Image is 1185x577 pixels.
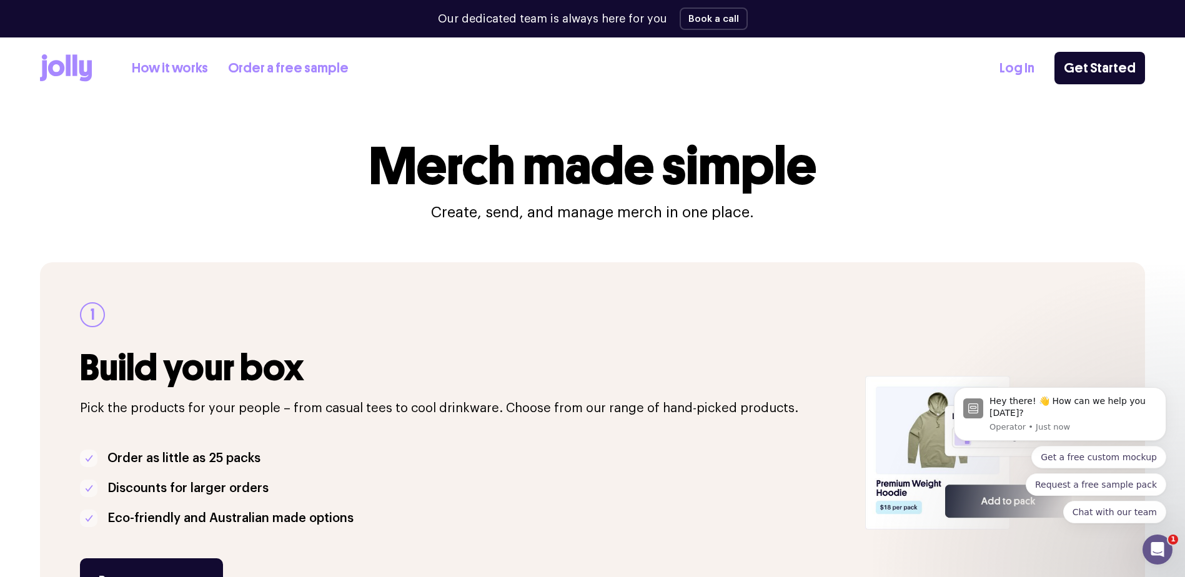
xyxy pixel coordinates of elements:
a: Get Started [1054,52,1145,84]
p: Our dedicated team is always here for you [438,11,667,27]
p: Discounts for larger orders [107,478,269,498]
iframe: Intercom notifications message [935,291,1185,543]
iframe: Intercom live chat [1143,535,1173,565]
h1: Merch made simple [369,140,816,192]
a: Order a free sample [228,58,349,79]
div: 1 [80,302,105,327]
span: 1 [1168,535,1178,545]
p: Order as little as 25 packs [107,448,260,468]
button: Book a call [680,7,748,30]
a: Log In [999,58,1034,79]
p: Eco-friendly and Australian made options [107,508,354,528]
h3: Build your box [80,347,850,388]
a: How it works [132,58,208,79]
p: Create, send, and manage merch in one place. [431,202,754,222]
p: Pick the products for your people – from casual tees to cool drinkware. Choose from our range of ... [80,398,850,418]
